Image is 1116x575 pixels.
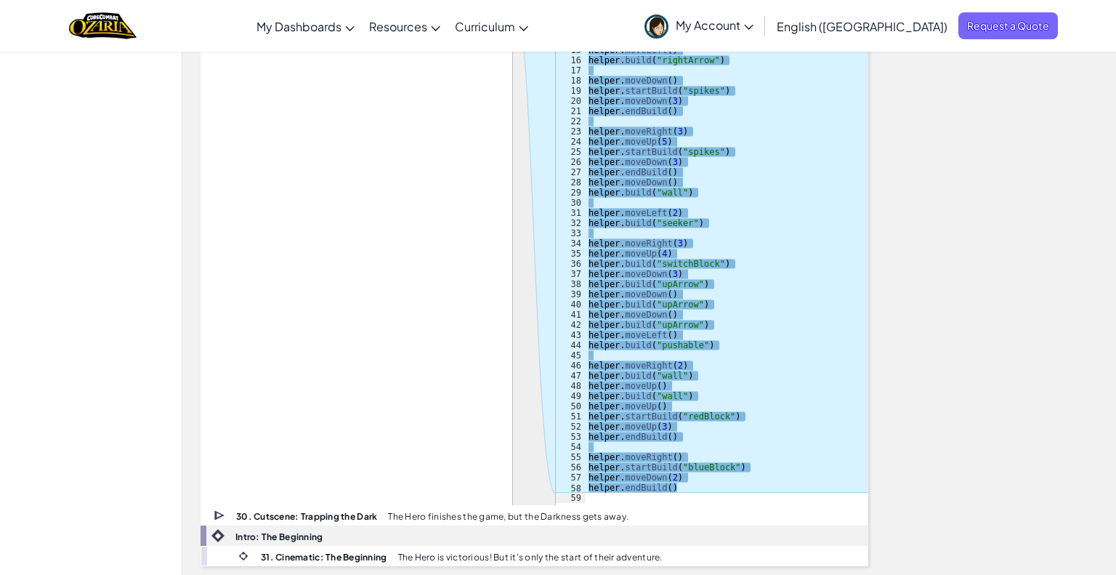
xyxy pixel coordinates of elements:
[556,493,586,503] div: 59
[556,401,586,411] div: 50
[556,371,586,381] div: 47
[556,279,586,289] div: 38
[644,15,668,39] img: avatar
[556,299,586,310] div: 40
[777,19,947,34] span: English ([GEOGRAPHIC_DATA])
[556,228,586,238] div: 33
[556,137,586,147] div: 24
[556,320,586,330] div: 42
[556,116,586,126] div: 22
[556,289,586,299] div: 39
[201,505,868,526] a: 30. Cutscene: Trapping the Dark The Hero finishes the game, but the Darkness gets away.
[211,529,225,542] img: IconIntro.svg
[369,19,427,34] span: Resources
[556,198,586,208] div: 30
[236,511,377,522] b: 30. Cutscene: Trapping the Dark
[637,3,761,49] a: My Account
[556,381,586,391] div: 48
[261,552,387,563] b: 31. Cinematic: The Beginning
[556,147,586,157] div: 25
[556,432,586,442] div: 53
[398,552,663,562] p: The Hero is victorious! But it’s only the start of their adventure.
[556,452,586,462] div: 55
[958,12,1058,39] a: Request a Quote
[455,19,515,34] span: Curriculum
[388,512,628,521] p: The Hero finishes the game, but the Darkness gets away.
[556,483,586,493] div: 58
[556,462,586,473] div: 56
[556,473,586,483] div: 57
[556,188,586,198] div: 29
[556,65,586,76] div: 17
[235,531,323,542] b: Intro: The Beginning
[556,442,586,452] div: 54
[556,350,586,361] div: 45
[556,269,586,279] div: 37
[256,19,341,34] span: My Dashboards
[556,310,586,320] div: 41
[556,361,586,371] div: 46
[556,411,586,422] div: 51
[69,11,137,41] img: Home
[556,422,586,432] div: 52
[362,7,448,46] a: Resources
[556,259,586,269] div: 36
[249,7,362,46] a: My Dashboards
[556,391,586,401] div: 49
[556,86,586,96] div: 19
[556,340,586,350] div: 44
[556,330,586,340] div: 43
[556,208,586,218] div: 31
[201,546,868,566] a: 31. Cinematic: The Beginning The Hero is victorious! But it’s only the start of their adventure.
[556,55,586,65] div: 16
[556,106,586,116] div: 21
[556,177,586,188] div: 28
[769,7,955,46] a: English ([GEOGRAPHIC_DATA])
[676,17,753,33] span: My Account
[556,126,586,137] div: 23
[556,218,586,228] div: 32
[556,76,586,86] div: 18
[69,11,137,41] a: Ozaria by CodeCombat logo
[237,550,250,563] img: IconCinematic.svg
[556,96,586,106] div: 20
[556,249,586,259] div: 35
[556,157,586,167] div: 26
[448,7,535,46] a: Curriculum
[214,509,227,523] img: IconCutscene.svg
[556,167,586,177] div: 27
[556,238,586,249] div: 34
